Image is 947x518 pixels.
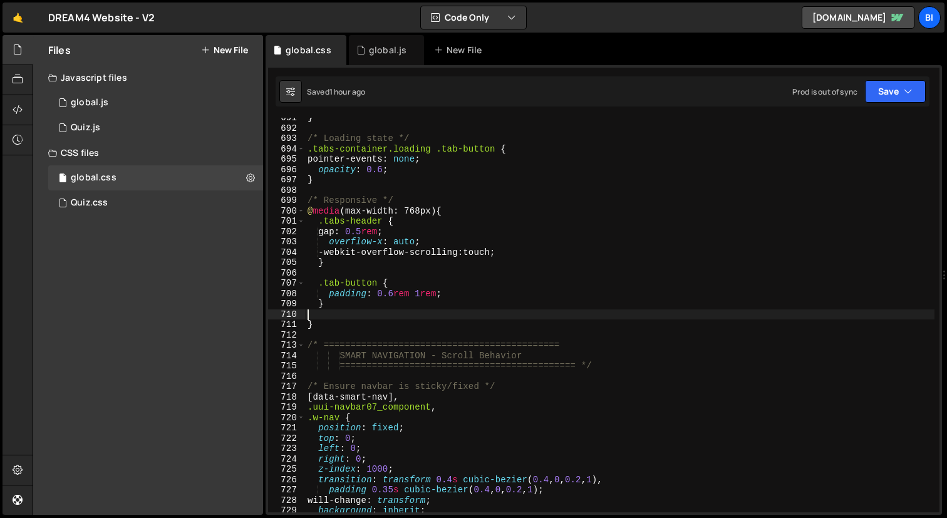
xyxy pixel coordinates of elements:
[268,485,305,495] div: 727
[268,392,305,403] div: 718
[369,44,406,56] div: global.js
[268,351,305,361] div: 714
[268,299,305,309] div: 709
[268,237,305,247] div: 703
[268,330,305,341] div: 712
[268,247,305,258] div: 704
[268,423,305,433] div: 721
[865,80,926,103] button: Save
[268,505,305,516] div: 729
[71,97,108,108] div: global.js
[268,175,305,185] div: 697
[268,154,305,165] div: 695
[268,454,305,465] div: 724
[268,319,305,330] div: 711
[792,86,857,97] div: Prod is out of sync
[268,289,305,299] div: 708
[802,6,914,29] a: [DOMAIN_NAME]
[268,433,305,444] div: 722
[33,140,263,165] div: CSS files
[201,45,248,55] button: New File
[48,90,263,115] div: 17250/47734.js
[48,43,71,57] h2: Files
[329,86,366,97] div: 1 hour ago
[268,340,305,351] div: 713
[48,190,263,215] div: 17250/47890.css
[268,413,305,423] div: 720
[48,10,155,25] div: DREAM4 Website - V2
[71,197,108,209] div: Quiz.css
[268,443,305,454] div: 723
[421,6,526,29] button: Code Only
[268,195,305,206] div: 699
[918,6,941,29] a: Bi
[268,495,305,506] div: 728
[268,113,305,123] div: 691
[268,206,305,217] div: 700
[268,123,305,134] div: 692
[268,309,305,320] div: 710
[268,475,305,485] div: 726
[268,165,305,175] div: 696
[268,144,305,155] div: 694
[71,122,100,133] div: Quiz.js
[268,464,305,475] div: 725
[268,227,305,237] div: 702
[268,381,305,392] div: 717
[3,3,33,33] a: 🤙
[268,361,305,371] div: 715
[268,278,305,289] div: 707
[307,86,365,97] div: Saved
[268,268,305,279] div: 706
[48,115,263,140] div: 17250/47889.js
[268,133,305,144] div: 693
[71,172,116,184] div: global.css
[286,44,331,56] div: global.css
[268,257,305,268] div: 705
[268,185,305,196] div: 698
[33,65,263,90] div: Javascript files
[434,44,487,56] div: New File
[268,402,305,413] div: 719
[268,216,305,227] div: 701
[268,371,305,382] div: 716
[48,165,263,190] div: 17250/47735.css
